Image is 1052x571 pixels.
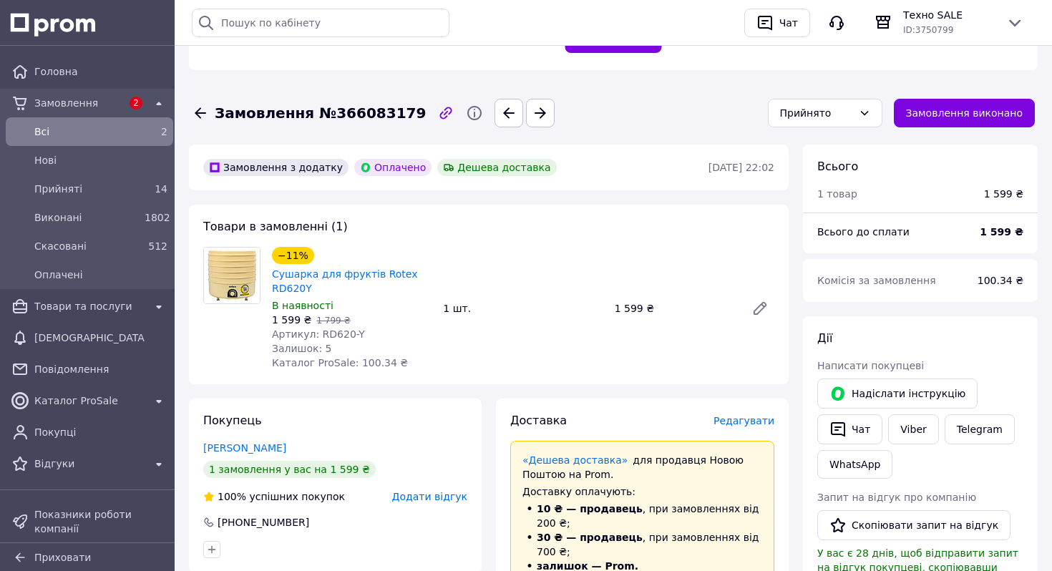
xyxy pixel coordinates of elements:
span: В наявності [272,300,333,311]
div: 1 замовлення у вас на 1 599 ₴ [203,461,376,478]
span: Комісія за замовлення [817,275,936,286]
time: [DATE] 22:02 [708,162,774,173]
span: Написати покупцеві [817,360,924,371]
span: 100% [218,491,246,502]
button: Чат [817,414,882,444]
button: Надіслати інструкцію [817,379,978,409]
div: для продавця Новою Поштою на Prom. [522,453,762,482]
span: Дії [817,331,832,345]
div: 1 599 ₴ [984,187,1023,201]
span: 1 799 ₴ [316,316,350,326]
span: Повідомлення [34,362,167,376]
span: Покупці [34,425,167,439]
li: , при замовленнях від 200 ₴; [522,502,762,530]
button: Чат [744,9,810,37]
li: , при замовленнях від 700 ₴; [522,530,762,559]
div: [PHONE_NUMBER] [216,515,311,529]
span: Залишок: 5 [272,343,332,354]
span: Доставка [510,414,567,427]
span: Покупець [203,414,262,427]
span: Каталог ProSale: 100.34 ₴ [272,357,408,369]
button: Замовлення виконано [894,99,1036,127]
div: 1 шт. [437,298,608,318]
span: Оплачені [34,268,167,282]
a: [PERSON_NAME] [203,442,286,454]
span: Всього до сплати [817,226,910,238]
div: Замовлення з додатку [203,159,349,176]
button: Скопіювати запит на відгук [817,510,1010,540]
span: Техно SALE [903,8,995,22]
span: Замовлення [34,96,122,110]
div: 1 599 ₴ [609,298,740,318]
span: 1 товар [817,188,857,200]
b: 1 599 ₴ [980,226,1023,238]
span: Запит на відгук про компанію [817,492,976,503]
div: Оплачено [354,159,432,176]
span: Каталог ProSale [34,394,145,408]
span: Товари та послуги [34,299,145,313]
span: 1 599 ₴ [272,314,311,326]
span: 2 [130,97,142,109]
span: Головна [34,64,167,79]
input: Пошук по кабінету [192,9,449,37]
span: [DEMOGRAPHIC_DATA] [34,331,145,345]
a: Сушарка для фруктів Rotex RD620Y [272,268,417,294]
a: WhatsApp [817,450,892,479]
span: 30 ₴ — продавець [537,532,643,543]
div: Дешева доставка [437,159,556,176]
span: Додати відгук [392,491,467,502]
span: Редагувати [713,415,774,426]
span: Всi [34,125,139,139]
span: 512 [148,240,167,252]
span: Прийняті [34,182,139,196]
span: 14 [155,183,167,195]
span: Артикул: RD620-Y [272,328,365,340]
span: Всього [817,160,858,173]
span: Виконані [34,210,139,225]
span: Показники роботи компанії [34,507,167,536]
a: «Дешева доставка» [522,454,628,466]
a: Telegram [945,414,1015,444]
div: Доставку оплачують: [522,484,762,499]
span: Замовлення №366083179 [215,103,426,124]
div: −11% [272,247,314,264]
span: Скасовані [34,239,139,253]
div: Чат [776,12,801,34]
span: ID: 3750799 [903,25,953,35]
a: Viber [888,414,938,444]
span: Відгуки [34,457,145,471]
span: Товари в замовленні (1) [203,220,348,233]
div: Прийнято [780,105,853,121]
span: 10 ₴ — продавець [537,503,643,514]
span: 1802 [145,212,170,223]
span: 100.34 ₴ [978,275,1023,286]
div: успішних покупок [203,489,345,504]
a: Редагувати [746,294,774,323]
img: Сушарка для фруктів Rotex RD620Y [204,248,260,303]
span: Приховати [34,552,91,563]
span: Нові [34,153,167,167]
span: 2 [161,126,167,137]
